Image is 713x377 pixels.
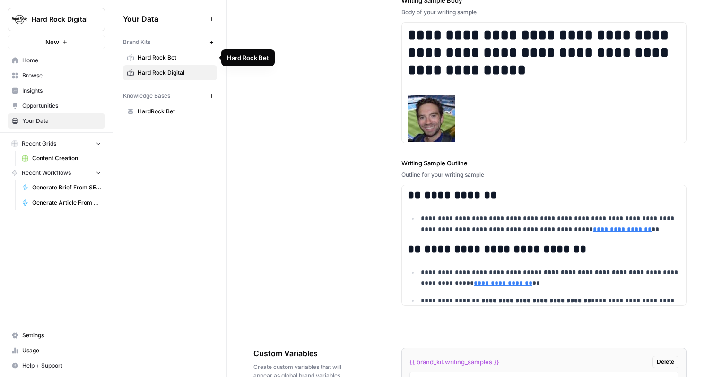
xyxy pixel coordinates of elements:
span: Brand Kits [123,38,150,46]
span: Home [22,56,101,65]
div: Hard Rock Bet [227,53,269,62]
span: HardRock Bet [138,107,213,116]
a: Home [8,53,105,68]
span: Insights [22,86,101,95]
span: Recent Workflows [22,169,71,177]
img: Hard Rock Digital Logo [11,11,28,28]
a: Content Creation [17,151,105,166]
a: Usage [8,343,105,358]
button: Delete [652,356,678,368]
a: Your Data [8,113,105,129]
button: Help + Support [8,358,105,373]
button: Recent Grids [8,137,105,151]
a: HardRock Bet [123,104,217,119]
a: Generate Article From Outline [17,195,105,210]
span: Delete [657,358,674,366]
span: New [45,37,59,47]
div: Body of your writing sample [401,8,687,17]
a: Hard Rock Bet [123,50,217,65]
span: Help + Support [22,361,101,370]
span: Generate Brief From SERP [32,183,101,192]
span: Hard Rock Digital [138,69,213,77]
div: Outline for your writing sample [401,171,687,179]
span: Hard Rock Bet [138,53,213,62]
span: Your Data [22,117,101,125]
a: Insights [8,83,105,98]
span: Opportunities [22,102,101,110]
a: Opportunities [8,98,105,113]
a: Generate Brief From SERP [17,180,105,195]
a: Settings [8,328,105,343]
button: Recent Workflows [8,166,105,180]
span: Your Data [123,13,206,25]
span: Knowledge Bases [123,92,170,100]
span: Settings [22,331,101,340]
span: {{ brand_kit.writing_samples }} [409,357,499,367]
span: Usage [22,346,101,355]
a: Browse [8,68,105,83]
span: Content Creation [32,154,101,163]
span: Custom Variables [253,348,348,359]
span: Generate Article From Outline [32,198,101,207]
button: New [8,35,105,49]
button: Workspace: Hard Rock Digital [8,8,105,31]
span: Recent Grids [22,139,56,148]
label: Writing Sample Outline [401,158,687,168]
span: Hard Rock Digital [32,15,89,24]
a: Hard Rock Digital [123,65,217,80]
span: Browse [22,71,101,80]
